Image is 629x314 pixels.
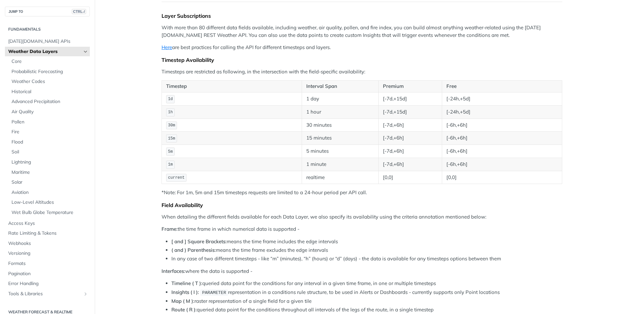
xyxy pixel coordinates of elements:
[379,171,442,184] td: [0,0]
[12,169,88,176] span: Maritime
[379,158,442,171] td: [-7d,+6h]
[171,247,562,254] li: means the time frame excludes the edge intervals
[12,199,88,206] span: Low-Level Altitudes
[5,259,90,269] a: Formats
[8,291,81,297] span: Tools & Libraries
[442,132,562,145] td: [-6h,+6h]
[379,81,442,92] th: Premium
[12,98,88,105] span: Advanced Precipitation
[5,26,90,32] h2: Fundamentals
[379,92,442,105] td: [-7d,+15d]
[168,162,173,167] span: 1m
[171,306,197,313] strong: Route ( R ):
[168,136,175,141] span: 15m
[12,58,88,65] span: Core
[5,289,90,299] a: Tools & LibrariesShow subpages for Tools & Libraries
[5,249,90,258] a: Versioning
[162,213,562,221] p: When detailing the different fields available for each Data Layer, we also specify its availabili...
[8,230,88,237] span: Rate Limiting & Tokens
[8,117,90,127] a: Pollen
[162,225,562,233] p: the time frame in which numerical data is supported -
[442,158,562,171] td: [-6h,+6h]
[12,119,88,125] span: Pollen
[8,188,90,197] a: Aviation
[8,97,90,107] a: Advanced Precipitation
[8,271,88,277] span: Pagination
[8,197,90,207] a: Low-Level Altitudes
[12,68,88,75] span: Probabilistic Forecasting
[171,255,562,263] li: In any case of two different timesteps - like “m” (minutes), “h” (hours) or “d” (days) - the data...
[12,139,88,145] span: Flood
[162,13,562,19] div: Layer Subscriptions
[162,81,302,92] th: Timestep
[202,290,226,295] span: PARAMETER
[171,280,202,286] strong: Timeline ( T ):
[8,38,88,45] span: [DATE][DOMAIN_NAME] APIs
[379,145,442,158] td: [-7d,+6h]
[12,109,88,115] span: Air Quality
[171,298,562,305] li: raster representation of a single field for a given tile
[171,238,562,246] li: means the time frame includes the edge intervals
[8,168,90,177] a: Maritime
[168,123,175,128] span: 30m
[8,220,88,227] span: Access Keys
[171,289,562,296] li: representation in a conditions rule structure, to be used in Alerts or Dashboards - currently sup...
[162,226,178,232] strong: Frame:
[302,81,378,92] th: Interval Span
[12,159,88,166] span: Lightning
[302,105,378,118] td: 1 hour
[442,92,562,105] td: [-24h,+5d]
[162,268,185,274] strong: Interfaces:
[8,87,90,97] a: Historical
[442,81,562,92] th: Free
[379,132,442,145] td: [-7d,+6h]
[12,189,88,196] span: Aviation
[171,298,194,304] strong: Map ( M ):
[8,67,90,77] a: Probabilistic Forecasting
[12,149,88,155] span: Soil
[8,147,90,157] a: Soil
[442,118,562,132] td: [-6h,+6h]
[5,279,90,289] a: Error Handling
[5,219,90,228] a: Access Keys
[12,89,88,95] span: Historical
[5,7,90,16] button: JUMP TOCTRL-/
[5,269,90,279] a: Pagination
[8,57,90,66] a: Core
[442,105,562,118] td: [-24h,+5d]
[8,208,90,218] a: Wet Bulb Globe Temperature
[12,179,88,186] span: Solar
[5,37,90,46] a: [DATE][DOMAIN_NAME] APIs
[83,49,88,54] button: Hide subpages for Weather Data Layers
[379,118,442,132] td: [-7d,+6h]
[171,289,199,295] strong: Insights ( I ):
[162,57,562,63] div: Timestep Availability
[162,268,562,275] p: where the data is supported -
[168,110,173,115] span: 1h
[442,145,562,158] td: [-6h,+6h]
[162,189,562,196] p: *Note: For 1m, 5m and 15m timesteps requests are limited to a 24-hour period per API call.
[162,44,562,51] p: are best practices for calling the API for different timesteps and layers.
[302,132,378,145] td: 15 minutes
[8,177,90,187] a: Solar
[162,68,562,76] p: Timesteps are restricted as following, in the intersection with the field-specific availability:
[171,280,562,287] li: queried data point for the conditions for any interval in a given time frame, in one or multiple ...
[8,107,90,117] a: Air Quality
[162,202,562,208] div: Field Availability
[5,239,90,249] a: Webhooks
[8,250,88,257] span: Versioning
[8,137,90,147] a: Flood
[162,24,562,39] p: With more than 80 different data fields available, including weather, air quality, pollen, and fi...
[379,105,442,118] td: [-7d,+15d]
[8,77,90,87] a: Weather Codes
[8,127,90,137] a: Fire
[168,175,185,180] span: current
[302,118,378,132] td: 30 minutes
[8,240,88,247] span: Webhooks
[168,97,173,101] span: 1d
[302,171,378,184] td: realtime
[8,48,81,55] span: Weather Data Layers
[8,157,90,167] a: Lightning
[302,92,378,105] td: 1 day
[168,149,173,154] span: 5m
